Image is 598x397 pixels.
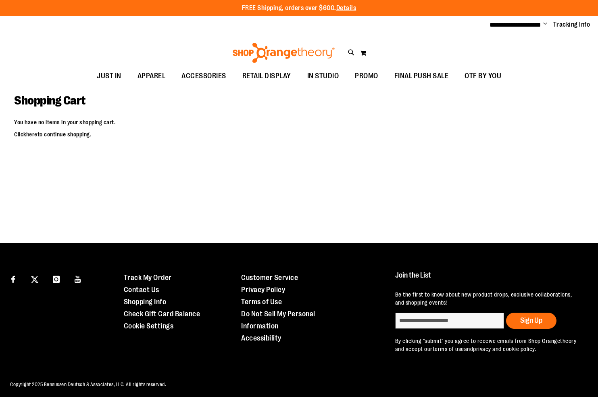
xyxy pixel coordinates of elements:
[129,67,174,86] a: APPAREL
[6,272,20,286] a: Visit our Facebook page
[14,94,85,107] span: Shopping Cart
[124,310,200,318] a: Check Gift Card Balance
[14,130,584,138] p: Click to continue shopping.
[395,272,582,286] h4: Join the List
[124,298,167,306] a: Shopping Info
[395,290,582,307] p: Be the first to know about new product drops, exclusive collaborations, and shopping events!
[124,274,172,282] a: Track My Order
[347,67,386,86] a: PROMO
[242,67,291,85] span: RETAIL DISPLAY
[395,337,582,353] p: By clicking "submit" you agree to receive emails from Shop Orangetheory and accept our and
[520,316,542,324] span: Sign Up
[241,298,282,306] a: Terms of Use
[473,346,536,352] a: privacy and cookie policy.
[26,131,38,138] a: here
[234,67,299,86] a: RETAIL DISPLAY
[543,21,547,29] button: Account menu
[336,4,356,12] a: Details
[31,276,38,283] img: Twitter
[124,286,159,294] a: Contact Us
[173,67,234,86] a: ACCESSORIES
[307,67,339,85] span: IN STUDIO
[97,67,121,85] span: JUST IN
[465,67,501,85] span: OTF BY YOU
[241,286,285,294] a: Privacy Policy
[394,67,449,85] span: FINAL PUSH SALE
[386,67,457,86] a: FINAL PUSH SALE
[89,67,129,86] a: JUST IN
[395,313,504,329] input: enter email
[553,20,590,29] a: Tracking Info
[433,346,464,352] a: terms of use
[456,67,509,86] a: OTF BY YOU
[299,67,347,86] a: IN STUDIO
[14,118,584,126] p: You have no items in your shopping cart.
[355,67,378,85] span: PROMO
[241,334,281,342] a: Accessibility
[10,382,166,387] span: Copyright 2025 Bensussen Deutsch & Associates, LLC. All rights reserved.
[124,322,174,330] a: Cookie Settings
[71,272,85,286] a: Visit our Youtube page
[506,313,556,329] button: Sign Up
[231,43,336,63] img: Shop Orangetheory
[138,67,166,85] span: APPAREL
[49,272,63,286] a: Visit our Instagram page
[28,272,42,286] a: Visit our X page
[241,310,315,330] a: Do Not Sell My Personal Information
[181,67,226,85] span: ACCESSORIES
[242,4,356,13] p: FREE Shipping, orders over $600.
[241,274,298,282] a: Customer Service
